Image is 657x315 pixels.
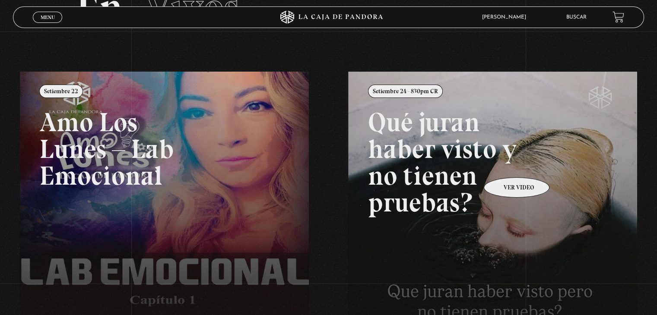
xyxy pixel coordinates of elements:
a: View your shopping cart [613,11,624,23]
a: Buscar [566,15,587,20]
span: Cerrar [38,22,58,28]
span: Menu [41,15,55,20]
span: [PERSON_NAME] [478,15,535,20]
